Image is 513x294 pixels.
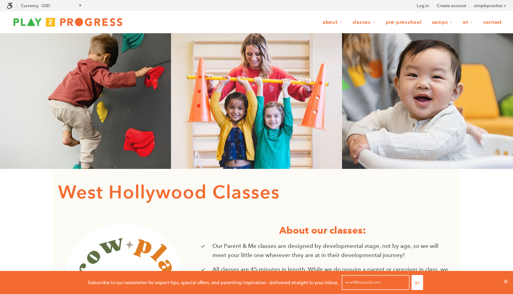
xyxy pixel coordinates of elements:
[7,15,129,29] img: Play2Progress logo
[474,2,506,9] a: simplepractice >
[458,16,477,29] a: OT
[279,224,366,236] strong: About our classes:
[212,265,450,283] p: All classes are 45-minutes in length. While we do require a parent or caregiver in class, we ask ...
[437,2,466,9] a: Create account
[58,179,455,207] h1: West Hollywood Classes
[381,16,426,29] a: Pre-Preschool
[21,3,38,8] label: Currency
[479,16,506,29] a: Contact
[318,16,347,29] a: About
[417,2,429,9] a: Log in
[212,241,450,260] p: Our Parent & Me classes are designed by developmental stage, not by age, so we will meet your lit...
[348,16,380,29] a: Classes
[342,275,410,290] input: email@example.com
[427,16,457,29] a: Camps
[412,275,423,290] button: Go
[88,279,339,286] p: Subscribe to our newsletter for expert tips, special offers, and parenting inspiration - delivere...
